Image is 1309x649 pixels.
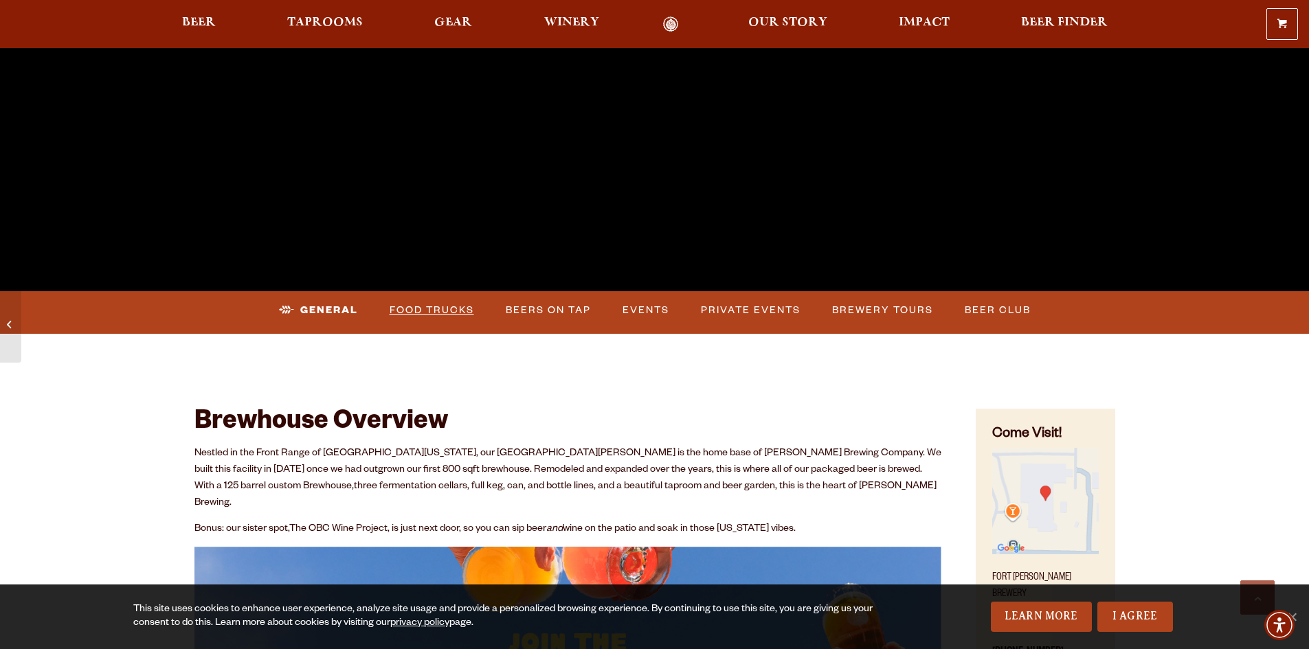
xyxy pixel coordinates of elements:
a: Food Trucks [384,295,480,326]
a: General [273,295,363,326]
span: Beer [182,17,216,28]
a: Beer Finder [1012,16,1117,32]
p: Nestled in the Front Range of [GEOGRAPHIC_DATA][US_STATE], our [GEOGRAPHIC_DATA][PERSON_NAME] is ... [194,446,942,512]
a: I Agree [1097,602,1173,632]
a: Beer Club [959,295,1036,326]
a: Taprooms [278,16,372,32]
h2: Brewhouse Overview [194,409,942,439]
span: three fermentation cellars, full keg, can, and bottle lines, and a beautiful taproom and beer gar... [194,481,937,509]
a: Events [617,295,675,326]
a: Private Events [695,295,806,326]
h4: Come Visit! [992,425,1098,445]
span: Impact [899,17,950,28]
a: Odell Home [645,16,697,32]
a: Winery [535,16,608,32]
a: Gear [425,16,481,32]
img: Small thumbnail of location on map [992,448,1098,554]
a: Brewery Tours [827,295,939,326]
em: and [546,524,563,535]
p: Bonus: our sister spot, , is just next door, so you can sip beer wine on the patio and soak in th... [194,521,942,538]
a: Learn More [991,602,1092,632]
a: Our Story [739,16,836,32]
span: Taprooms [287,17,363,28]
span: Beer Finder [1021,17,1108,28]
span: Our Story [748,17,827,28]
div: This site uses cookies to enhance user experience, analyze site usage and provide a personalized ... [133,603,877,630]
p: Fort [PERSON_NAME] Brewery [STREET_ADDRESS][PERSON_NAME] [992,562,1098,636]
a: Impact [890,16,959,32]
a: The OBC Wine Project [289,524,388,535]
a: Beer [173,16,225,32]
div: Accessibility Menu [1264,610,1295,640]
a: Find on Google Maps (opens in a new window) [992,547,1098,558]
span: Gear [434,17,472,28]
a: privacy policy [390,618,449,629]
span: Winery [544,17,599,28]
a: Scroll to top [1240,580,1275,615]
a: Beers on Tap [500,295,596,326]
